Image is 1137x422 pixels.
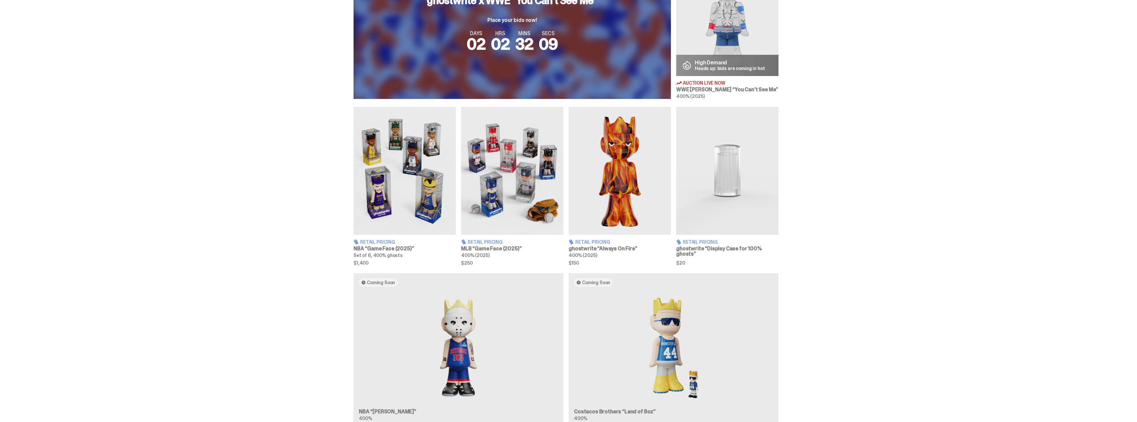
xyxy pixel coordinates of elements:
[569,107,671,235] img: Always On Fire
[359,415,372,421] span: 400%
[461,246,563,251] h3: MLB “Game Face (2025)”
[515,34,534,54] span: 32
[367,280,395,285] span: Coming Soon
[683,240,718,244] span: Retail Pricing
[461,107,563,235] img: Game Face (2025)
[461,261,563,265] span: $250
[468,240,503,244] span: Retail Pricing
[676,107,778,265] a: Display Case for 100% ghosts Retail Pricing
[676,93,704,99] span: 400% (2025)
[676,107,778,235] img: Display Case for 100% ghosts
[575,240,610,244] span: Retail Pricing
[676,246,778,257] h3: ghostwrite “Display Case for 100% ghosts”
[491,34,510,54] span: 02
[461,107,563,265] a: Game Face (2025) Retail Pricing
[582,280,610,285] span: Coming Soon
[359,292,558,404] img: Eminem
[354,246,456,251] h3: NBA “Game Face (2025)”
[676,261,778,265] span: $20
[569,246,671,251] h3: ghostwrite “Always On Fire”
[354,252,403,258] span: Set of 6, 400% ghosts
[683,81,725,85] span: Auction Live Now
[467,31,486,36] span: DAYS
[539,31,558,36] span: SECS
[515,31,534,36] span: MINS
[569,107,671,265] a: Always On Fire Retail Pricing
[467,34,486,54] span: 02
[695,66,765,71] p: Heads up: bids are coming in hot
[539,34,558,54] span: 09
[354,107,456,265] a: Game Face (2025) Retail Pricing
[491,31,510,36] span: HRS
[574,409,773,414] h3: Costacos Brothers “Land of Boz”
[359,409,558,414] h3: NBA “[PERSON_NAME]”
[574,292,773,404] img: Land of Boz
[354,261,456,265] span: $1,400
[360,240,395,244] span: Retail Pricing
[427,18,597,23] p: Place your bids now!
[461,252,489,258] span: 400% (2025)
[695,60,765,65] p: High Demand
[569,252,597,258] span: 400% (2025)
[354,107,456,235] img: Game Face (2025)
[676,87,778,92] h3: WWE [PERSON_NAME] “You Can't See Me”
[574,415,587,421] span: 400%
[569,261,671,265] span: $150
